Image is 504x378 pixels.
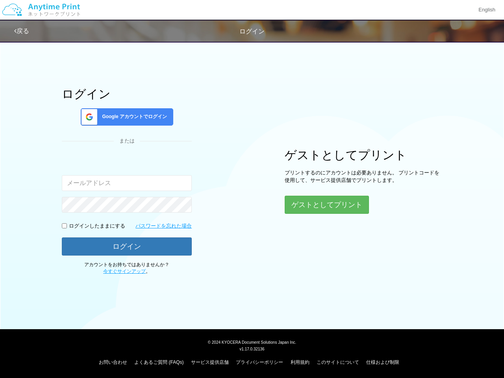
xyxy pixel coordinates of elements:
[239,346,264,351] span: v1.17.0.32136
[62,137,192,145] div: または
[69,222,125,230] p: ログインしたままにする
[239,28,265,35] span: ログイン
[103,269,150,274] span: 。
[62,261,192,275] p: アカウントをお持ちではありませんか？
[285,169,442,184] p: プリントするのにアカウントは必要ありません。 プリントコードを使用して、サービス提供店舗でプリントします。
[236,359,283,365] a: プライバシーポリシー
[99,113,167,120] span: Google アカウントでログイン
[208,339,296,345] span: © 2024 KYOCERA Document Solutions Japan Inc.
[99,359,127,365] a: お問い合わせ
[366,359,399,365] a: 仕様および制限
[285,196,369,214] button: ゲストとしてプリント
[134,359,183,365] a: よくあるご質問 (FAQs)
[317,359,359,365] a: このサイトについて
[291,359,309,365] a: 利用規約
[14,28,29,34] a: 戻る
[285,148,442,161] h1: ゲストとしてプリント
[62,237,192,256] button: ログイン
[191,359,229,365] a: サービス提供店舗
[62,175,192,191] input: メールアドレス
[62,87,192,100] h1: ログイン
[103,269,146,274] a: 今すぐサインアップ
[135,222,192,230] a: パスワードを忘れた場合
